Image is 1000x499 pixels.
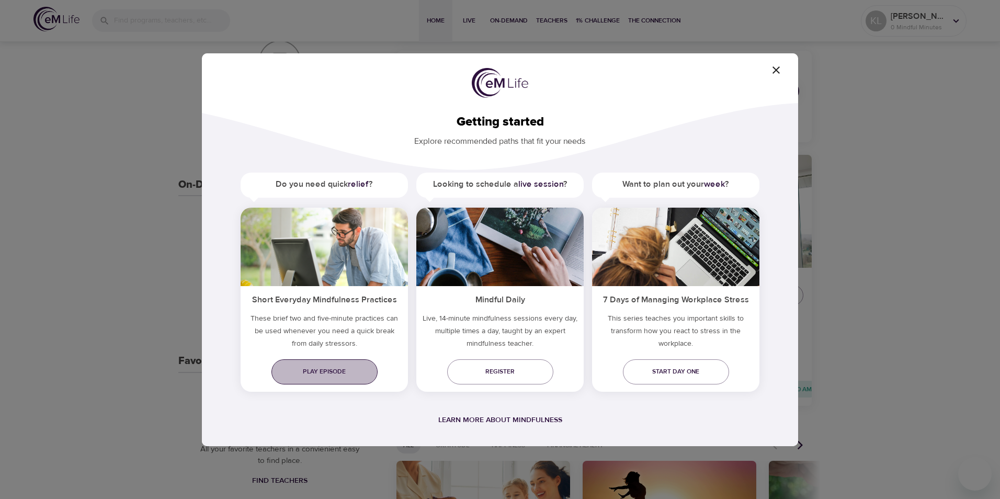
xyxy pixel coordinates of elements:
[416,173,584,196] h5: Looking to schedule a ?
[472,68,528,98] img: logo
[704,179,725,189] a: week
[447,359,553,384] a: Register
[592,208,759,286] img: ims
[271,359,378,384] a: Play episode
[348,179,369,189] a: relief
[241,208,408,286] img: ims
[219,129,781,148] p: Explore recommended paths that fit your needs
[416,286,584,312] h5: Mindful Daily
[592,312,759,354] p: This series teaches you important skills to transform how you react to stress in the workplace.
[241,312,408,354] h5: These brief two and five-minute practices can be used whenever you need a quick break from daily ...
[592,286,759,312] h5: 7 Days of Managing Workplace Stress
[416,312,584,354] p: Live, 14-minute mindfulness sessions every day, multiple times a day, taught by an expert mindful...
[219,115,781,130] h2: Getting started
[592,173,759,196] h5: Want to plan out your ?
[623,359,729,384] a: Start day one
[631,366,721,377] span: Start day one
[416,208,584,286] img: ims
[241,286,408,312] h5: Short Everyday Mindfulness Practices
[241,173,408,196] h5: Do you need quick ?
[456,366,545,377] span: Register
[280,366,369,377] span: Play episode
[518,179,563,189] a: live session
[438,415,562,425] a: Learn more about mindfulness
